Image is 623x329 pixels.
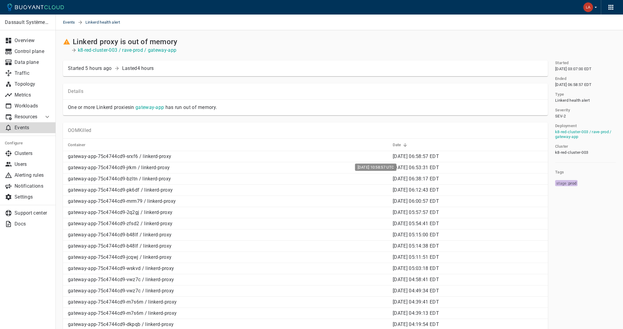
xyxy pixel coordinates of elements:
span: Mon, 18 Aug 2025 10:38:17 UTC [393,176,439,182]
p: gateway-app-75c4744cd9-b48lf / linkerd-proxy [68,232,388,238]
p: gateway-app-75c4744cd9-jcqwj / linkerd-proxy [68,254,388,260]
p: Alerting rules [15,172,51,178]
p: gateway-app-75c4744cd9-pk6df / linkerd-proxy [68,187,388,193]
span: Mon, 18 Aug 2025 08:39:41 UTC [393,299,439,305]
span: Mon, 18 Aug 2025 09:03:18 UTC [393,265,439,271]
span: stage : [556,181,568,186]
p: gateway-app-75c4744cd9-dkpqb / linkerd-proxy [68,321,388,327]
span: SEV-2 [555,114,566,119]
p: Settings [15,194,51,200]
p: Traffic [15,70,51,76]
p: Dassault Systèmes- MEDIDATA [5,19,51,25]
p: Topology [15,81,51,87]
span: Mon, 18 Aug 2025 10:12:43 UTC [393,187,439,193]
a: k8-red-cluster-003 / rave-prod / gateway-app [78,47,176,53]
h5: Severity [555,108,570,113]
a: gateway-app [135,104,164,110]
h5: Type [555,92,564,97]
h2: Linkerd proxy is out of memory [73,38,177,46]
h5: Deployment [555,123,577,128]
span: Container [68,142,94,148]
span: Mon, 18 Aug 2025 09:15:00 UTC [393,232,439,238]
p: Clusters [15,150,51,156]
p: Data plane [15,59,51,65]
p: Overview [15,38,51,44]
span: k8-red-cluster-003 [555,150,588,155]
span: [DATE] 03:07:00 EDT [555,67,592,71]
span: Linkerd health alert [85,15,127,30]
p: Docs [15,221,51,227]
p: gateway-app-75c4744cd9-jrkrn / linkerd-proxy [68,165,388,171]
span: Mon, 18 Aug 2025 10:00:57 UTC [393,198,439,204]
a: Events [63,15,78,30]
h5: Ended [555,76,566,81]
h5: Date [393,143,401,147]
p: gateway-app-75c4744cd9-b48lf / linkerd-proxy [68,243,388,249]
p: gateway-app-75c4744cd9-zfsd2 / linkerd-proxy [68,221,388,227]
h5: Started [555,61,569,65]
span: Mon, 18 Aug 2025 09:14:38 UTC [393,243,439,249]
p: gateway-app-75c4744cd9-2q2gj / linkerd-proxy [68,209,388,215]
span: Mon, 18 Aug 2025 08:58:41 UTC [393,277,439,282]
p: Resources [15,114,39,120]
span: Date [393,142,409,148]
p: One or more Linkerd proxies in has run out of memory. [68,104,543,110]
p: Workloads [15,103,51,109]
h5: Container [68,143,86,147]
p: gateway-app-75c4744cd9-mrm79 / linkerd-proxy [68,198,388,204]
h5: Tags [555,170,616,175]
p: gateway-app-75c4744cd9-srxf6 / linkerd-proxy [68,153,388,160]
p: gateway-app-75c4744cd9-vwz7c / linkerd-proxy [68,288,388,294]
span: Mon, 18 Aug 2025 09:11:51 UTC [393,254,439,260]
p: Lasted 4 hours [122,65,154,71]
relative-time: 5 hours ago [85,65,112,71]
p: gateway-app-75c4744cd9-wskvd / linkerd-proxy [68,265,388,271]
h5: Cluster [555,144,568,149]
p: gateway-app-75c4744cd9-bzltn / linkerd-proxy [68,176,388,182]
span: Mon, 18 Aug 2025 10:53:31 UTC [393,165,439,170]
span: [DATE] 06:58:57 EDT [555,82,592,87]
p: Control plane [15,48,51,54]
div: [DATE] 10:58:57 UTC [355,164,397,171]
p: Support center [15,210,51,216]
p: gateway-app-75c4744cd9-m7s6m / linkerd-proxy [68,310,388,316]
span: Mon, 18 Aug 2025 09:57:57 UTC [393,209,439,215]
p: OOMKilled [68,127,92,133]
p: Metrics [15,92,51,98]
span: Mon, 18 Aug 2025 08:49:34 UTC [393,288,439,294]
h5: Configure [5,141,51,146]
p: Users [15,161,51,167]
span: Mon, 18 Aug 2025 10:58:57 UTC [393,153,439,159]
img: Labhesh Potdar [583,2,593,12]
span: prod [568,181,576,186]
div: Started [68,65,112,71]
p: Details [68,88,543,94]
p: gateway-app-75c4744cd9-m7s6m / linkerd-proxy [68,299,388,305]
span: Mon, 18 Aug 2025 08:39:13 UTC [393,310,439,316]
span: Mon, 18 Aug 2025 09:54:41 UTC [393,221,439,226]
a: k8-red-cluster-003 / rave-prod / gateway-app [555,130,611,139]
p: Notifications [15,183,51,189]
p: Events [15,125,51,131]
span: Linkerd health alert [555,98,590,103]
span: Mon, 18 Aug 2025 08:19:54 UTC [393,321,439,327]
p: gateway-app-75c4744cd9-vwz7c / linkerd-proxy [68,277,388,283]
